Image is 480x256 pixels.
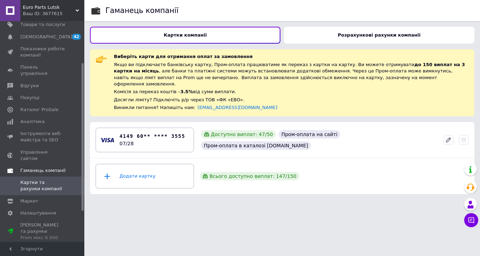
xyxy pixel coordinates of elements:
span: Товари та послуги [20,21,65,28]
div: Комісія за переказ коштів – від суми виплати. [114,89,469,95]
div: Додати картку [100,166,189,187]
time: 07/28 [119,141,134,146]
div: Пром-оплата в каталозі [DOMAIN_NAME] [201,141,311,150]
span: Покупці [20,95,39,101]
span: Виберіть карти для отримання оплат за замовлення [114,54,253,59]
div: Доступно виплат: 47 / 50 [201,130,276,139]
span: Відгуки [20,83,39,89]
button: Чат з покупцем [464,213,478,227]
span: Налаштування [20,210,56,216]
img: :point_right: [96,53,107,65]
span: Каталог ProSale [20,107,58,113]
span: Гаманець компанії [20,167,66,174]
div: Досягли ліміту? Підключіть р/р через ТОВ «ФК «ЕВО». [114,97,469,103]
div: Ваш ID: 3677615 [23,11,84,17]
span: Інструменти веб-майстра та SEO [20,130,65,143]
span: Маркет [20,198,38,204]
span: Картки та рахунки компанії [20,179,65,192]
span: 42 [72,34,81,40]
a: [EMAIL_ADDRESS][DOMAIN_NAME] [197,105,277,110]
span: Аналітика [20,119,45,125]
div: Гаманець компанії [105,7,179,14]
span: [DEMOGRAPHIC_DATA] [20,34,72,40]
div: Пром-оплата на сайті [279,130,340,139]
div: Prom мікс 6 000 [20,235,65,241]
span: Показники роботи компанії [20,46,65,58]
div: Виникли питання? Напишіть нам: [114,104,469,111]
span: Управління сайтом [20,149,65,162]
b: Розрахункові рахунки компанії [338,32,420,38]
span: [PERSON_NAME] та рахунки [20,222,65,241]
span: 3.5% [180,89,193,94]
b: Картки компанії [164,32,207,38]
div: Якщо ви підключаєте банківську картку, Пром-оплата працюватиме як переказ з картки на картку. Ви ... [114,62,469,88]
div: Всього доступно виплат: 147 / 150 [200,172,299,180]
span: Euro Parts Lutsk [23,4,76,11]
span: Панель управління [20,64,65,77]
